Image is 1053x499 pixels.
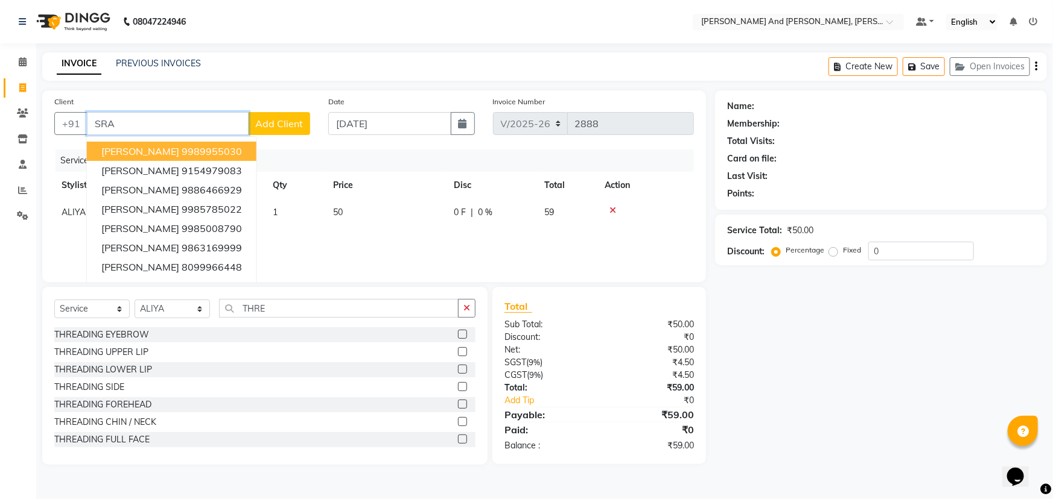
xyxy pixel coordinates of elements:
[101,145,179,157] span: [PERSON_NAME]
[504,357,526,368] span: SGST
[255,118,303,130] span: Add Client
[447,172,537,199] th: Disc
[116,58,201,69] a: PREVIOUS INVOICES
[182,145,242,157] ngb-highlight: 9989955030
[495,344,599,356] div: Net:
[599,369,703,381] div: ₹4.50
[786,245,824,256] label: Percentage
[471,206,473,219] span: |
[495,394,616,407] a: Add Tip
[504,369,527,380] span: CGST
[101,165,179,177] span: [PERSON_NAME]
[599,381,703,394] div: ₹59.00
[54,416,156,428] div: THREADING CHIN / NECK
[54,96,74,107] label: Client
[133,5,186,39] b: 08047224946
[597,172,694,199] th: Action
[495,318,599,331] div: Sub Total:
[544,207,554,218] span: 59
[54,328,149,341] div: THREADING EYEBROW
[529,370,541,380] span: 9%
[454,206,466,219] span: 0 F
[599,344,703,356] div: ₹50.00
[54,363,152,376] div: THREADING LOWER LIP
[87,112,249,135] input: Search by Name/Mobile/Email/Code
[145,280,206,292] ngb-highlight: 9052222919
[599,318,703,331] div: ₹50.00
[843,245,861,256] label: Fixed
[54,346,148,359] div: THREADING UPPER LIP
[478,206,492,219] span: 0 %
[101,242,179,254] span: [PERSON_NAME]
[493,96,546,107] label: Invoice Number
[182,261,242,273] ngb-highlight: 8099966448
[787,224,813,237] div: ₹50.00
[326,172,447,199] th: Price
[727,170,768,183] div: Last Visit:
[903,57,945,76] button: Save
[101,222,179,234] span: [PERSON_NAME]
[31,5,113,39] img: logo
[328,96,345,107] label: Date
[54,433,150,446] div: THREADING FULL FACE
[101,184,179,196] span: [PERSON_NAME]
[182,242,242,254] ngb-highlight: 9863169999
[62,207,86,218] span: ALIYA
[182,184,242,196] ngb-highlight: 9886466929
[219,299,459,318] input: Search or Scan
[57,53,101,75] a: INVOICE
[495,422,599,437] div: Paid:
[599,422,703,437] div: ₹0
[599,331,703,344] div: ₹0
[599,356,703,369] div: ₹4.50
[182,203,242,215] ngb-highlight: 9985785022
[599,407,703,422] div: ₹59.00
[333,207,343,218] span: 50
[273,207,278,218] span: 1
[56,149,703,172] div: Services
[54,112,88,135] button: +91
[54,398,151,411] div: THREADING FOREHEAD
[101,203,179,215] span: [PERSON_NAME]
[182,165,242,177] ngb-highlight: 9154979083
[495,356,599,369] div: ( )
[495,439,599,452] div: Balance :
[495,331,599,344] div: Discount:
[727,135,775,148] div: Total Visits:
[182,222,242,234] ngb-highlight: 9985008790
[829,57,898,76] button: Create New
[248,112,310,135] button: Add Client
[1002,451,1041,487] iframe: chat widget
[727,187,754,200] div: Points:
[266,172,326,199] th: Qty
[54,172,175,199] th: Stylist
[495,381,599,394] div: Total:
[727,152,777,165] div: Card on file:
[727,224,782,237] div: Service Total:
[617,394,703,407] div: ₹0
[727,245,765,258] div: Discount:
[495,407,599,422] div: Payable:
[101,280,143,292] span: SRAVIKA
[529,357,540,367] span: 9%
[537,172,597,199] th: Total
[495,369,599,381] div: ( )
[599,439,703,452] div: ₹59.00
[504,300,532,313] span: Total
[727,118,780,130] div: Membership:
[54,381,124,394] div: THREADING SIDE
[101,261,179,273] span: [PERSON_NAME]
[950,57,1030,76] button: Open Invoices
[727,100,754,113] div: Name:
